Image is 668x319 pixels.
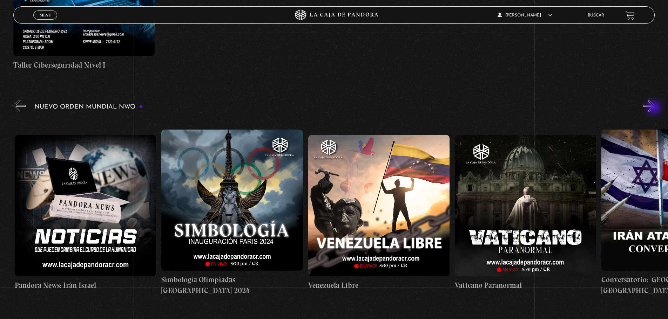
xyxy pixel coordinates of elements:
a: Simbología Olimpiadas [GEOGRAPHIC_DATA] 2024 [161,117,303,308]
a: Venezuela Libre [308,117,450,308]
a: Pandora News: Irán Israel [15,117,156,308]
h4: Taller Ciberseguridad Nivel I [13,60,155,71]
h4: Venezuela Libre [308,280,450,291]
span: Menu [40,13,51,17]
h4: Pandora News: Irán Israel [15,280,156,291]
span: Cerrar [37,19,54,24]
h3: Nuevo Orden Mundial NWO [34,104,143,110]
h4: Vaticano Paranormal [455,280,596,291]
a: Vaticano Paranormal [455,117,596,308]
a: View your shopping cart [625,11,635,20]
button: Next [643,100,655,112]
span: [PERSON_NAME] [498,13,552,18]
button: Previous [13,100,26,112]
a: Buscar [588,13,604,18]
h4: Simbología Olimpiadas [GEOGRAPHIC_DATA] 2024 [161,274,303,296]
